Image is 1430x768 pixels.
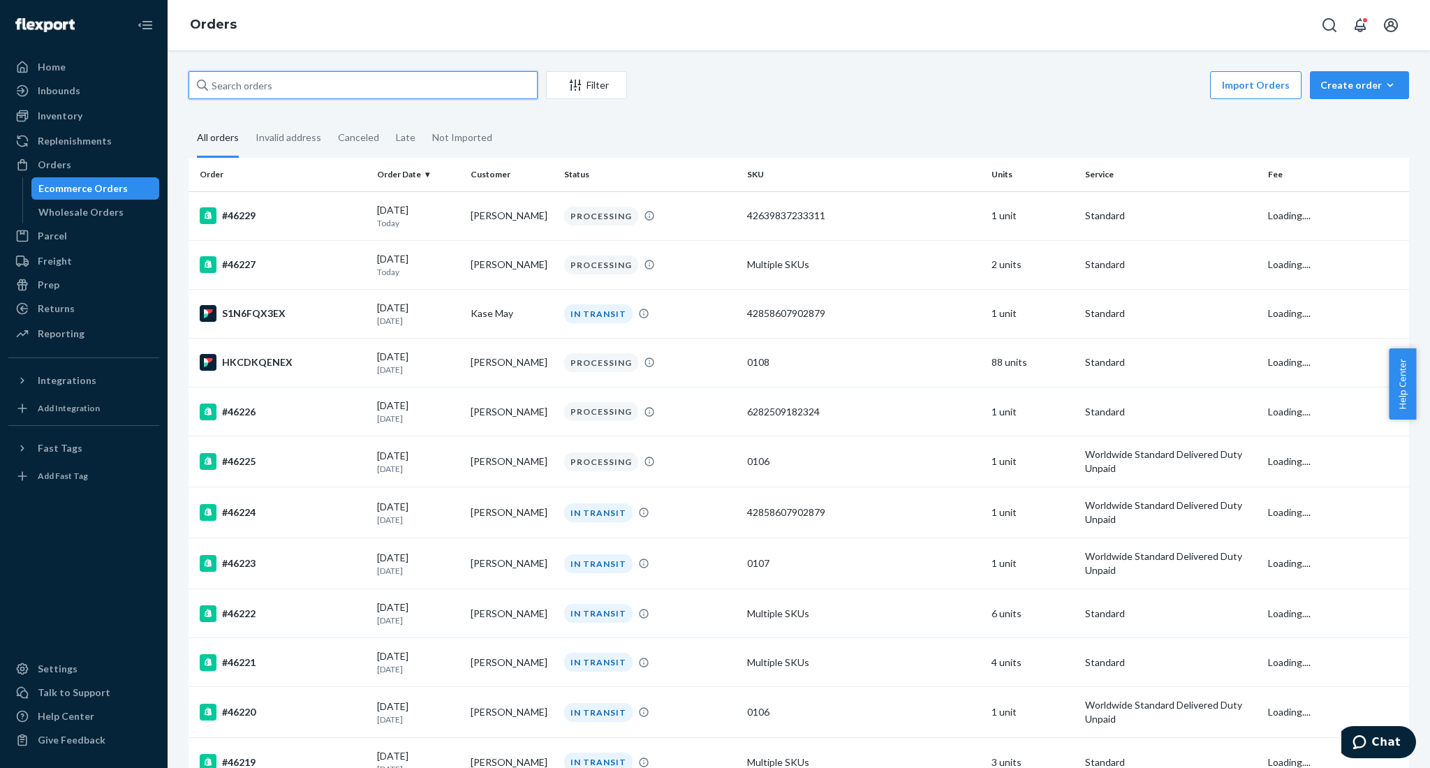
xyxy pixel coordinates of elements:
div: Settings [38,662,78,676]
th: Fee [1262,158,1409,191]
p: Today [377,217,459,229]
p: Worldwide Standard Delivered Duty Unpaid [1085,448,1257,475]
td: Loading.... [1262,289,1409,338]
a: Wholesale Orders [31,201,160,223]
div: Inbounds [38,84,80,98]
div: Talk to Support [38,686,110,700]
div: [DATE] [377,551,459,577]
ol: breadcrumbs [179,5,248,45]
img: Flexport logo [15,18,75,32]
th: Service [1079,158,1262,191]
div: Ecommerce Orders [38,182,128,195]
a: Orders [8,154,159,176]
div: Home [38,60,66,74]
button: Talk to Support [8,681,159,704]
td: Loading.... [1262,191,1409,240]
div: Freight [38,254,72,268]
td: 88 units [986,338,1079,387]
div: Not Imported [432,119,492,156]
div: [DATE] [377,600,459,626]
td: [PERSON_NAME] [465,589,559,638]
th: Units [986,158,1079,191]
button: Import Orders [1210,71,1302,99]
button: Fast Tags [8,437,159,459]
td: [PERSON_NAME] [465,387,559,436]
div: Integrations [38,374,96,387]
div: IN TRANSIT [564,604,633,623]
td: Loading.... [1262,240,1409,289]
div: Customer [471,168,553,180]
div: 6282509182324 [747,405,980,419]
div: [DATE] [377,252,459,278]
div: IN TRANSIT [564,554,633,573]
td: Loading.... [1262,687,1409,738]
p: Standard [1085,405,1257,419]
td: Multiple SKUs [742,240,986,289]
div: 0106 [747,455,980,468]
p: Worldwide Standard Delivered Duty Unpaid [1085,549,1257,577]
a: Reporting [8,323,159,345]
div: Late [396,119,415,156]
div: [DATE] [377,399,459,424]
p: Standard [1085,307,1257,320]
div: Canceled [338,119,379,156]
td: 1 unit [986,487,1079,538]
div: Create order [1320,78,1399,92]
p: [DATE] [377,614,459,626]
a: Parcel [8,225,159,247]
a: Home [8,56,159,78]
div: 0107 [747,556,980,570]
td: Loading.... [1262,538,1409,589]
a: Inventory [8,105,159,127]
div: #46229 [200,207,366,224]
div: IN TRANSIT [564,653,633,672]
td: 1 unit [986,191,1079,240]
div: IN TRANSIT [564,304,633,323]
button: Integrations [8,369,159,392]
td: Multiple SKUs [742,638,986,687]
div: [DATE] [377,301,459,327]
div: #46223 [200,555,366,572]
iframe: Opens a widget where you can chat to one of our agents [1341,726,1416,761]
div: Reporting [38,327,84,341]
input: Search orders [189,71,538,99]
div: PROCESSING [564,402,638,421]
a: Inbounds [8,80,159,102]
p: [DATE] [377,663,459,675]
div: Add Integration [38,402,100,414]
div: 42858607902879 [747,307,980,320]
div: Filter [547,78,626,92]
div: All orders [197,119,239,158]
div: [DATE] [377,649,459,675]
th: Order [189,158,371,191]
button: Give Feedback [8,729,159,751]
a: Help Center [8,705,159,728]
button: Close Navigation [131,11,159,39]
div: #46222 [200,605,366,622]
td: Loading.... [1262,387,1409,436]
div: 42639837233311 [747,209,980,223]
div: #46220 [200,704,366,721]
a: Returns [8,297,159,320]
button: Help Center [1389,348,1416,420]
a: Freight [8,250,159,272]
a: Replenishments [8,130,159,152]
td: 1 unit [986,387,1079,436]
td: [PERSON_NAME] [465,638,559,687]
button: Create order [1310,71,1409,99]
div: PROCESSING [564,207,638,226]
td: [PERSON_NAME] [465,487,559,538]
button: Open Search Box [1315,11,1343,39]
td: Loading.... [1262,589,1409,638]
div: Prep [38,278,59,292]
div: [DATE] [377,500,459,526]
td: Loading.... [1262,638,1409,687]
div: Returns [38,302,75,316]
button: Filter [546,71,627,99]
div: Invalid address [256,119,321,156]
div: #46227 [200,256,366,273]
p: [DATE] [377,413,459,424]
div: [DATE] [377,700,459,725]
div: Replenishments [38,134,112,148]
